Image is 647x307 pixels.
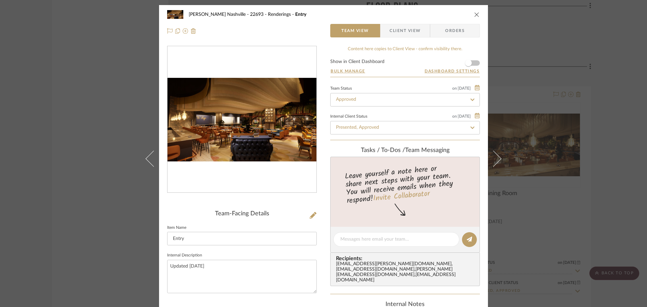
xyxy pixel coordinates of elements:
img: 7f399c3b-c80b-46fb-a213-26ac70f65924_48x40.jpg [167,8,183,21]
input: Type to Search… [330,93,480,106]
span: Renderings [268,12,295,17]
div: Team-Facing Details [167,210,317,218]
span: Client View [390,24,421,37]
span: [PERSON_NAME] Nashville - 22693 [189,12,268,17]
input: Type to Search… [330,121,480,134]
button: close [474,11,480,18]
button: Dashboard Settings [424,68,480,74]
span: [DATE] [457,114,471,119]
img: Remove from project [191,28,196,34]
label: Item Name [167,226,186,229]
span: [DATE] [457,86,471,91]
div: 0 [167,78,316,162]
div: Content here copies to Client View - confirm visibility there. [330,46,480,53]
img: 7f399c3b-c80b-46fb-a213-26ac70f65924_436x436.jpg [167,78,316,162]
span: Tasks / To-Dos / [361,147,405,153]
input: Enter Item Name [167,232,317,245]
button: Bulk Manage [330,68,366,74]
div: team Messaging [330,147,480,154]
div: Team Status [330,87,352,90]
span: Team View [341,24,369,37]
div: Internal Client Status [330,115,367,118]
div: Leave yourself a note here or share next steps with your team. You will receive emails when they ... [330,161,481,207]
span: on [452,86,457,90]
a: Invite Collaborator [373,188,430,205]
div: [EMAIL_ADDRESS][PERSON_NAME][DOMAIN_NAME] , [EMAIL_ADDRESS][DOMAIN_NAME] , [PERSON_NAME][EMAIL_AD... [336,262,477,283]
label: Internal Description [167,254,202,257]
span: Entry [295,12,306,17]
span: Orders [438,24,472,37]
span: on [452,114,457,118]
span: Recipients: [336,255,477,262]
